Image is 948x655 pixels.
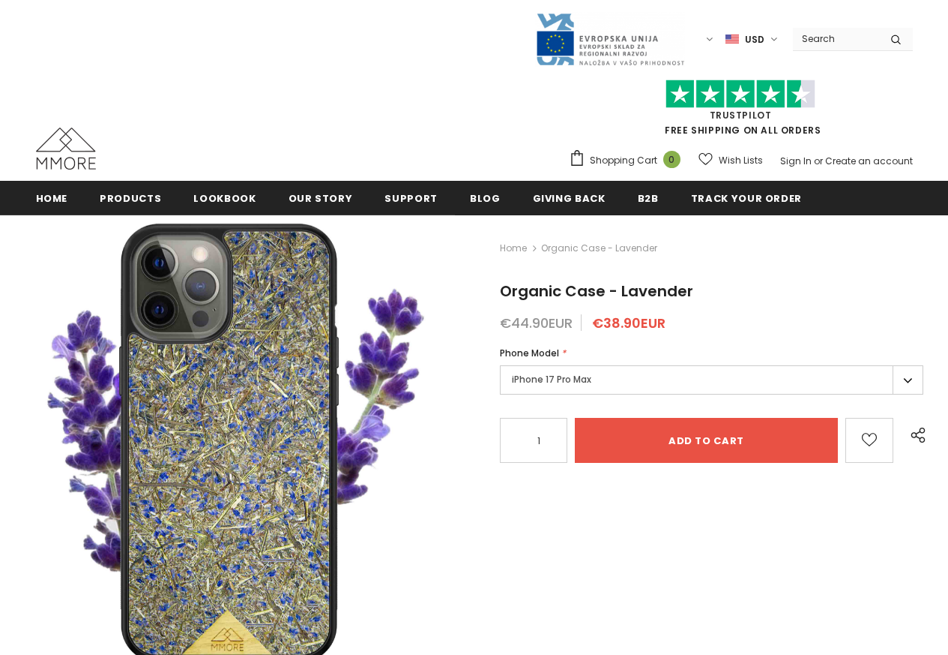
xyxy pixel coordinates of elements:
a: Wish Lists [698,147,763,173]
span: Giving back [533,191,606,206]
a: B2B [638,181,659,215]
input: Search Site [793,28,879,50]
span: FREE SHIPPING ON ALL ORDERS [569,86,913,137]
span: support [384,191,438,206]
span: USD [745,32,764,47]
img: Trust Pilot Stars [665,80,815,109]
span: B2B [638,191,659,206]
a: Home [36,181,68,215]
span: Lookbook [193,191,256,206]
a: Javni Razpis [535,32,685,45]
a: Our Story [289,181,353,215]
span: Shopping Cart [590,153,657,168]
span: 0 [663,151,680,168]
span: Home [36,191,68,206]
a: Blog [470,181,501,215]
span: Phone Model [500,347,559,359]
span: €38.90EUR [592,314,665,332]
img: USD [725,33,739,46]
span: Products [100,191,161,206]
a: Giving back [533,181,606,215]
a: Products [100,181,161,215]
img: MMORE Cases [36,128,96,170]
span: Organic Case - Lavender [541,239,657,257]
span: Blog [470,191,501,206]
a: Sign In [780,155,812,167]
a: Track your order [691,181,802,215]
a: support [384,181,438,215]
span: €44.90EUR [500,314,573,332]
a: Shopping Cart 0 [569,149,688,172]
a: Home [500,239,527,257]
input: Add to cart [575,418,838,463]
img: Javni Razpis [535,12,685,67]
span: or [814,155,823,167]
a: Lookbook [193,181,256,215]
span: Our Story [289,191,353,206]
label: iPhone 17 Pro Max [500,365,923,395]
span: Track your order [691,191,802,206]
span: Wish Lists [719,153,763,168]
a: Create an account [825,155,913,167]
a: Trustpilot [710,109,772,122]
span: Organic Case - Lavender [500,281,693,302]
